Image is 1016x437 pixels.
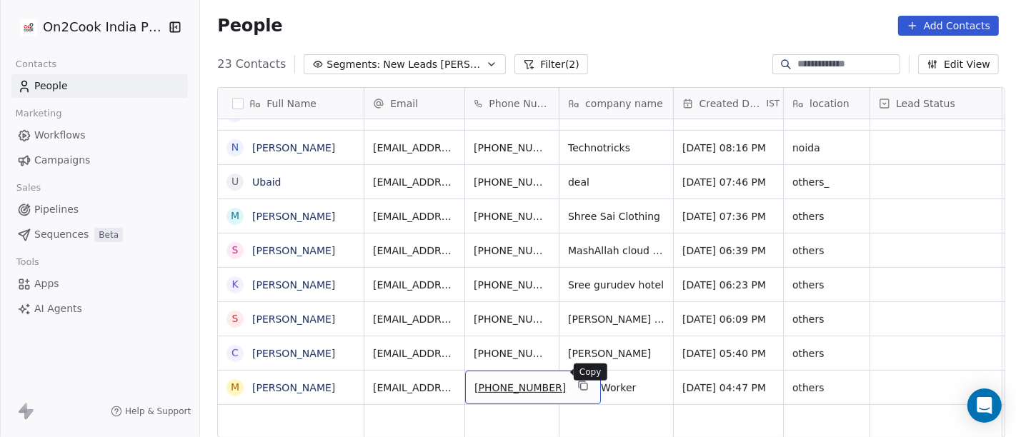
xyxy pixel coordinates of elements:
[568,312,664,326] span: [PERSON_NAME] ji khana wala
[11,149,188,172] a: Campaigns
[252,245,335,256] a: [PERSON_NAME]
[252,279,335,291] a: [PERSON_NAME]
[870,88,1002,119] div: Lead Status
[11,297,188,321] a: AI Agents
[792,141,861,155] span: noida
[559,88,673,119] div: company name
[17,15,158,39] button: On2Cook India Pvt. Ltd.
[20,19,37,36] img: on2cook%20logo-04%20copy.jpg
[43,18,164,36] span: On2Cook India Pvt. Ltd.
[792,243,861,258] span: others
[232,277,239,292] div: K
[94,228,123,242] span: Beta
[11,74,188,98] a: People
[125,406,191,417] span: Help & Support
[674,88,783,119] div: Created DateIST
[489,96,550,111] span: Phone Number
[474,346,550,361] span: [PHONE_NUMBER]
[474,243,550,258] span: [PHONE_NUMBER]
[231,209,239,223] div: M
[514,54,588,74] button: Filter(2)
[784,88,870,119] div: location
[9,103,68,124] span: Marketing
[474,175,550,189] span: [PHONE_NUMBER]
[383,57,483,72] span: New Leads [PERSON_NAME]
[34,128,86,143] span: Workflows
[682,278,775,292] span: [DATE] 06:23 PM
[232,243,239,258] div: S
[579,366,602,378] p: Copy
[34,79,68,94] span: People
[11,124,188,147] a: Workflows
[9,54,63,75] span: Contacts
[10,177,47,199] span: Sales
[34,202,79,217] span: Pipelines
[682,243,775,258] span: [DATE] 06:39 PM
[217,15,282,36] span: People
[792,381,861,395] span: others
[682,209,775,223] span: [DATE] 07:36 PM
[373,346,456,361] span: [EMAIL_ADDRESS][DOMAIN_NAME]
[474,278,550,292] span: [PHONE_NUMBER]
[217,56,286,73] span: 23 Contacts
[231,140,239,155] div: N
[252,142,335,154] a: [PERSON_NAME]
[11,223,188,246] a: SequencesBeta
[699,96,764,111] span: Created Date
[682,346,775,361] span: [DATE] 05:40 PM
[767,98,780,109] span: IST
[267,96,317,111] span: Full Name
[682,312,775,326] span: [DATE] 06:09 PM
[792,175,861,189] span: others_
[792,278,861,292] span: others
[373,243,456,258] span: [EMAIL_ADDRESS][DOMAIN_NAME]
[682,141,775,155] span: [DATE] 08:16 PM
[568,346,664,361] span: [PERSON_NAME]
[792,346,861,361] span: others
[252,176,282,188] a: Ubaid
[34,301,82,316] span: AI Agents
[792,209,861,223] span: others
[918,54,999,74] button: Edit View
[34,227,89,242] span: Sequences
[568,141,664,155] span: Technotricks
[373,209,456,223] span: [EMAIL_ADDRESS][DOMAIN_NAME]
[373,312,456,326] span: [EMAIL_ADDRESS][DOMAIN_NAME]
[373,141,456,155] span: [EMAIL_ADDRESS][DOMAIN_NAME]
[11,198,188,221] a: Pipelines
[231,346,239,361] div: c
[11,272,188,296] a: Apps
[390,96,418,111] span: Email
[231,174,239,189] div: U
[364,88,464,119] div: Email
[810,96,850,111] span: location
[252,382,335,393] a: [PERSON_NAME]
[232,311,239,326] div: S
[231,380,239,395] div: M
[474,141,550,155] span: [PHONE_NUMBER]
[682,381,775,395] span: [DATE] 04:47 PM
[252,313,335,325] a: [PERSON_NAME]
[568,175,664,189] span: deal
[327,57,380,72] span: Segments:
[373,278,456,292] span: [EMAIL_ADDRESS][DOMAIN_NAME]
[34,153,90,168] span: Campaigns
[474,209,550,223] span: [PHONE_NUMBER]
[373,175,456,189] span: [EMAIL_ADDRESS][DOMAIN_NAME]
[111,406,191,417] a: Help & Support
[252,348,335,359] a: [PERSON_NAME]
[792,312,861,326] span: others
[474,312,550,326] span: [PHONE_NUMBER]
[585,96,663,111] span: company name
[568,243,664,258] span: MashAllah cloud kitchen
[474,381,566,395] span: [PHONE_NUMBER]
[682,175,775,189] span: [DATE] 07:46 PM
[373,381,456,395] span: [EMAIL_ADDRESS][DOMAIN_NAME]
[967,388,1002,423] div: Open Intercom Messenger
[218,88,364,119] div: Full Name
[34,276,59,291] span: Apps
[898,16,999,36] button: Add Contacts
[568,209,664,223] span: Shree Sai Clothing
[252,211,335,222] a: [PERSON_NAME]
[465,88,559,119] div: Phone Number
